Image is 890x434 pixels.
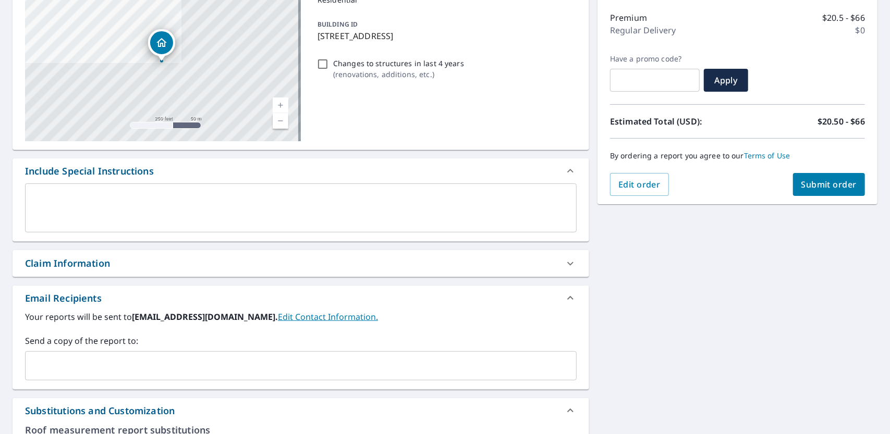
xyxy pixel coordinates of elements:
[25,164,154,178] div: Include Special Instructions
[25,256,110,270] div: Claim Information
[704,69,748,92] button: Apply
[278,311,378,323] a: EditContactInfo
[610,173,669,196] button: Edit order
[25,311,577,323] label: Your reports will be sent to
[148,29,175,61] div: Dropped pin, building 1, Residential property, 401 Rock Town Rd Reedville, VA 22539
[856,24,865,36] p: $0
[25,404,175,418] div: Substitutions and Customization
[610,151,865,160] p: By ordering a report you agree to our
[132,311,278,323] b: [EMAIL_ADDRESS][DOMAIN_NAME].
[793,173,865,196] button: Submit order
[610,11,647,24] p: Premium
[822,11,865,24] p: $20.5 - $66
[610,115,738,128] p: Estimated Total (USD):
[318,30,572,42] p: [STREET_ADDRESS]
[744,151,790,160] a: Terms of Use
[610,24,676,36] p: Regular Delivery
[618,179,661,190] span: Edit order
[13,158,589,183] div: Include Special Instructions
[273,113,288,129] a: Current Level 17, Zoom Out
[13,250,589,277] div: Claim Information
[333,58,464,69] p: Changes to structures in last 4 years
[318,20,358,29] p: BUILDING ID
[13,286,589,311] div: Email Recipients
[610,54,700,64] label: Have a promo code?
[818,115,865,128] p: $20.50 - $66
[333,69,464,80] p: ( renovations, additions, etc. )
[801,179,857,190] span: Submit order
[25,334,577,347] label: Send a copy of the report to:
[25,291,102,305] div: Email Recipients
[13,398,589,423] div: Substitutions and Customization
[273,97,288,113] a: Current Level 17, Zoom In
[712,75,740,86] span: Apply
